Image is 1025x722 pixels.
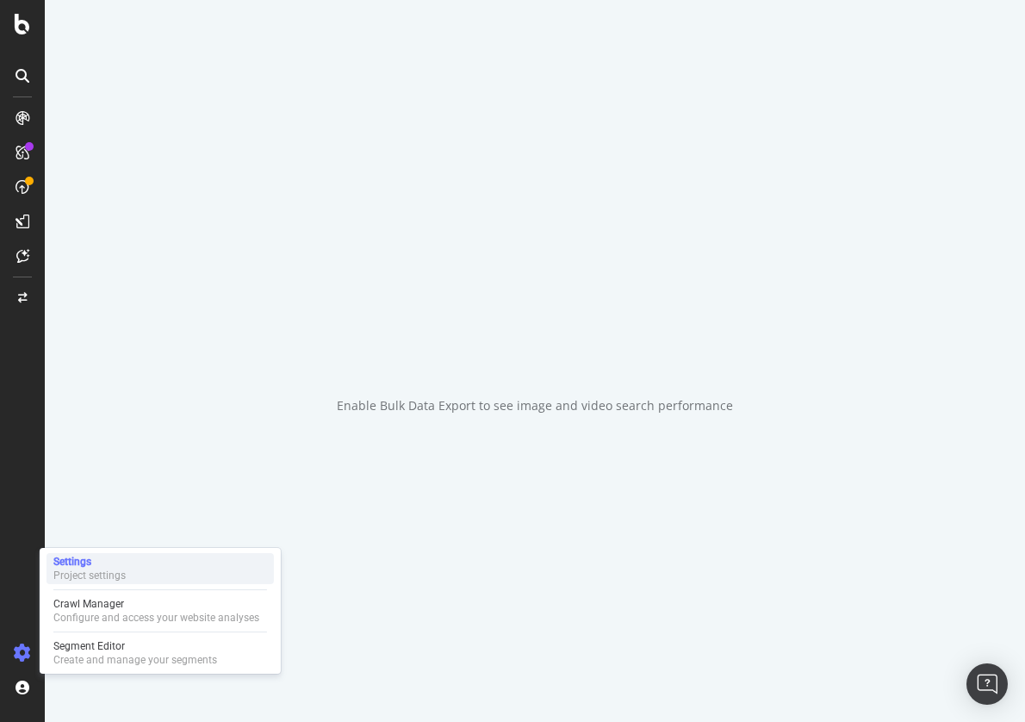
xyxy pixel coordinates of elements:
div: Configure and access your website analyses [53,611,259,625]
div: animation [473,308,597,370]
div: Crawl Manager [53,597,259,611]
a: Segment EditorCreate and manage your segments [47,638,274,669]
div: Settings [53,555,126,569]
div: Enable Bulk Data Export to see image and video search performance [337,397,733,414]
a: SettingsProject settings [47,553,274,584]
div: Project settings [53,569,126,582]
a: Crawl ManagerConfigure and access your website analyses [47,595,274,626]
div: Segment Editor [53,639,217,653]
div: Create and manage your segments [53,653,217,667]
div: Open Intercom Messenger [966,663,1008,705]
